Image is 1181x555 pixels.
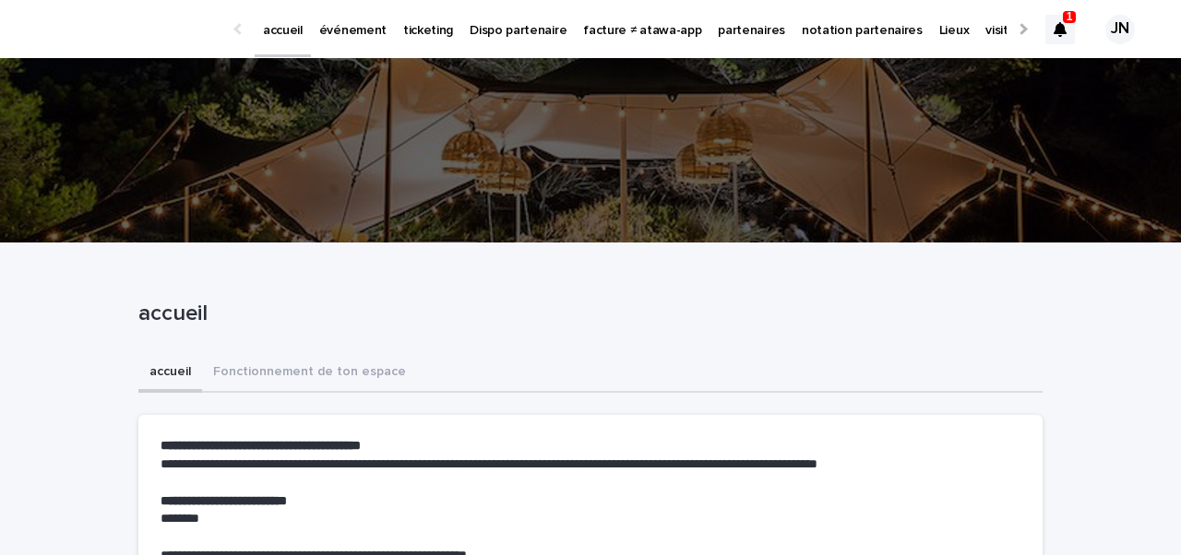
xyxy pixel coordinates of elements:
div: 1 [1045,15,1075,44]
div: JN [1105,15,1135,44]
p: accueil [138,301,1035,327]
button: accueil [138,354,202,393]
button: Fonctionnement de ton espace [202,354,417,393]
p: 1 [1067,10,1073,23]
img: Ls34BcGeRexTGTNfXpUC [37,11,216,48]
